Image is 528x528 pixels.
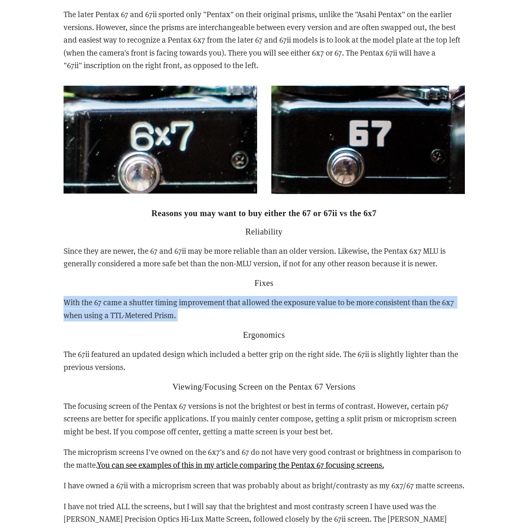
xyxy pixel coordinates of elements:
p: Since they are newer, the 67 and 67ii may be more reliable than an older version. Likewise, the P... [64,245,465,270]
h2: Fixes [64,278,465,288]
p: The later Pentax 67 and 67ii sported only "Pentax" on their original prisms, unlike the "Asahi Pe... [64,8,465,71]
p: With the 67 came a shutter timing improvement that allowed the exposure value to be more consiste... [64,296,465,321]
h2: Ergonomics [64,330,465,340]
p: The microprism screens I've owned on the 6x7's and 67 do not have very good contrast or brightnes... [64,446,465,471]
p: The 67ii featured an updated design which included a better grip on the right side. The 67ii is s... [64,348,465,373]
img: Difference Between Pentax 6x7 and Pentax 67 versions (8 of 2).jpg [64,86,257,194]
a: You can see examples of this in my article comparing the Pentax 67 focusing screens. [97,459,384,470]
p: I have owned a 67ii with a microprism screen that was probably about as bright/contrasty as my 6x... [64,479,465,492]
strong: Reasons you may want to buy either the 67 or 67ii vs the 6x7 [151,209,376,218]
img: Difference Between Pentax 6x7 and Pentax 67 versions (7 of 2).jpg [271,86,465,194]
p: The focusing screen of the Pentax 67 versions is not the brightest or best in terms of contrast. ... [64,400,465,438]
h2: Reliability [64,227,465,237]
h2: Viewing/Focusing Screen on the Pentax 67 Versions [64,382,465,392]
